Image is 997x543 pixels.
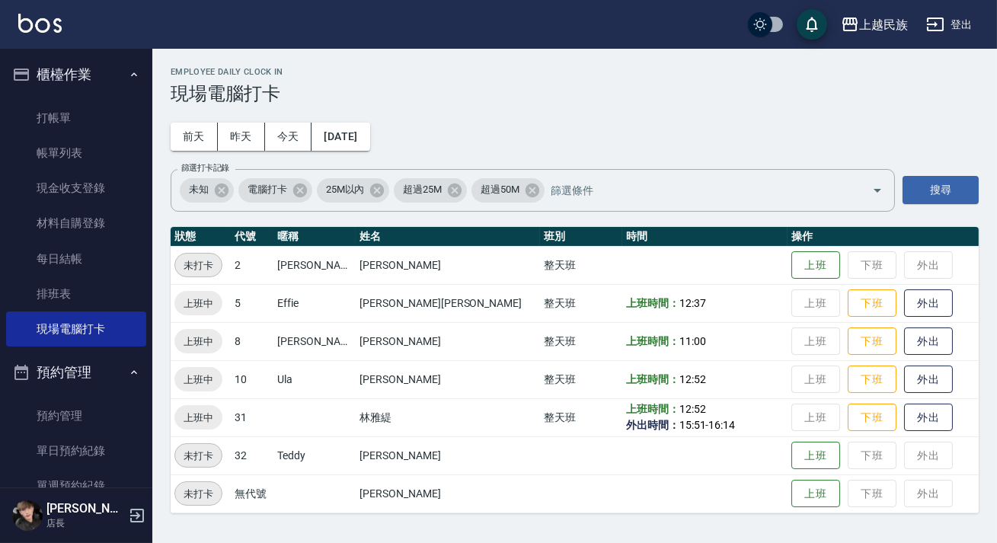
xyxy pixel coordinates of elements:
[231,284,273,322] td: 5
[903,176,979,204] button: 搜尋
[622,227,788,247] th: 時間
[180,178,234,203] div: 未知
[171,227,231,247] th: 狀態
[848,404,896,432] button: 下班
[626,373,679,385] b: 上班時間：
[171,83,979,104] h3: 現場電腦打卡
[180,182,218,197] span: 未知
[238,178,312,203] div: 電腦打卡
[46,501,124,516] h5: [PERSON_NAME]
[174,410,222,426] span: 上班中
[231,474,273,513] td: 無代號
[175,486,222,502] span: 未打卡
[181,162,229,174] label: 篩選打卡記錄
[904,327,953,356] button: 外出
[46,516,124,530] p: 店長
[6,101,146,136] a: 打帳單
[231,322,273,360] td: 8
[218,123,265,151] button: 昨天
[317,178,390,203] div: 25M以內
[312,123,369,151] button: [DATE]
[394,182,451,197] span: 超過25M
[356,474,539,513] td: [PERSON_NAME]
[231,436,273,474] td: 32
[6,206,146,241] a: 材料自購登錄
[273,436,356,474] td: Teddy
[273,246,356,284] td: [PERSON_NAME]
[540,246,622,284] td: 整天班
[859,15,908,34] div: 上越民族
[273,284,356,322] td: Effie
[626,419,679,431] b: 外出時間：
[6,468,146,503] a: 單週預約紀錄
[540,284,622,322] td: 整天班
[174,372,222,388] span: 上班中
[679,403,706,415] span: 12:52
[174,295,222,311] span: 上班中
[171,123,218,151] button: 前天
[6,171,146,206] a: 現金收支登錄
[848,327,896,356] button: 下班
[904,289,953,318] button: 外出
[6,398,146,433] a: 預約管理
[791,480,840,508] button: 上班
[626,335,679,347] b: 上班時間：
[471,178,545,203] div: 超過50M
[356,284,539,322] td: [PERSON_NAME][PERSON_NAME]
[679,419,706,431] span: 15:51
[920,11,979,39] button: 登出
[540,360,622,398] td: 整天班
[317,182,374,197] span: 25M以內
[6,136,146,171] a: 帳單列表
[540,227,622,247] th: 班別
[356,246,539,284] td: [PERSON_NAME]
[6,311,146,347] a: 現場電腦打卡
[788,227,979,247] th: 操作
[679,373,706,385] span: 12:52
[904,404,953,432] button: 外出
[18,14,62,33] img: Logo
[791,251,840,279] button: 上班
[540,322,622,360] td: 整天班
[356,436,539,474] td: [PERSON_NAME]
[231,227,273,247] th: 代號
[679,335,706,347] span: 11:00
[356,398,539,436] td: 林雅緹
[540,398,622,436] td: 整天班
[708,419,735,431] span: 16:14
[848,289,896,318] button: 下班
[6,433,146,468] a: 單日預約紀錄
[394,178,467,203] div: 超過25M
[835,9,914,40] button: 上越民族
[471,182,529,197] span: 超過50M
[6,241,146,276] a: 每日結帳
[622,398,788,436] td: -
[6,55,146,94] button: 櫃檯作業
[231,246,273,284] td: 2
[273,322,356,360] td: [PERSON_NAME]
[797,9,827,40] button: save
[238,182,296,197] span: 電腦打卡
[265,123,312,151] button: 今天
[6,276,146,311] a: 排班表
[356,322,539,360] td: [PERSON_NAME]
[547,177,845,203] input: 篩選條件
[231,398,273,436] td: 31
[791,442,840,470] button: 上班
[679,297,706,309] span: 12:37
[175,448,222,464] span: 未打卡
[6,353,146,392] button: 預約管理
[171,67,979,77] h2: Employee Daily Clock In
[356,360,539,398] td: [PERSON_NAME]
[904,366,953,394] button: 外出
[865,178,890,203] button: Open
[273,360,356,398] td: Ula
[848,366,896,394] button: 下班
[273,227,356,247] th: 暱稱
[356,227,539,247] th: 姓名
[174,334,222,350] span: 上班中
[175,257,222,273] span: 未打卡
[231,360,273,398] td: 10
[626,297,679,309] b: 上班時間：
[626,403,679,415] b: 上班時間：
